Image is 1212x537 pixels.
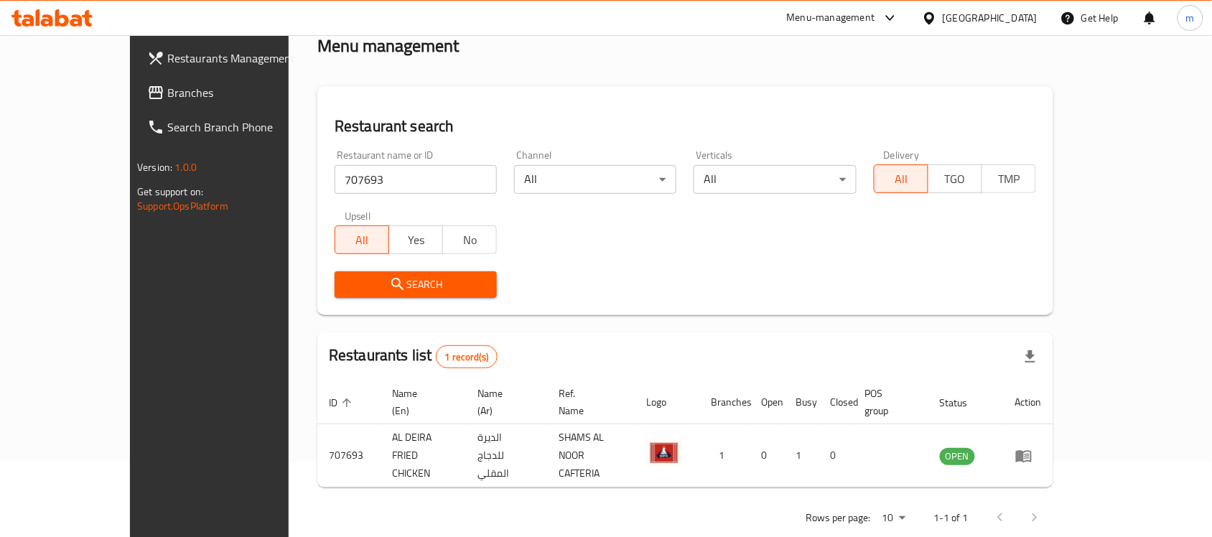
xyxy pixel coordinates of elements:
th: Branches [699,380,750,424]
span: Ref. Name [559,385,618,419]
h2: Restaurant search [335,116,1036,137]
button: No [442,225,497,254]
td: 707693 [317,424,381,487]
span: Branches [167,84,321,101]
button: TGO [928,164,982,193]
img: AL DEIRA FRIED CHICKEN [646,435,682,471]
td: 1 [699,424,750,487]
th: Logo [635,380,699,424]
span: m [1186,10,1195,26]
span: Name (Ar) [477,385,530,419]
span: OPEN [940,448,975,464]
span: Restaurants Management [167,50,321,67]
td: 0 [750,424,784,487]
span: 1.0.0 [174,158,197,177]
label: Delivery [884,150,920,160]
a: Search Branch Phone [136,110,332,144]
span: Get support on: [137,182,203,201]
div: All [694,165,856,194]
span: Name (En) [392,385,449,419]
div: Total records count [436,345,498,368]
a: Restaurants Management [136,41,332,75]
div: Export file [1013,340,1048,374]
h2: Menu management [317,34,459,57]
span: 1 record(s) [437,350,498,364]
th: Busy [784,380,819,424]
span: ID [329,394,356,411]
button: Yes [388,225,443,254]
button: All [335,225,389,254]
div: Rows per page: [877,508,911,529]
span: POS group [864,385,911,419]
th: Action [1004,380,1053,424]
th: Closed [819,380,853,424]
span: All [341,230,383,251]
div: Menu-management [787,9,875,27]
span: Search [346,276,485,294]
button: TMP [982,164,1036,193]
a: Support.OpsPlatform [137,197,228,215]
span: Yes [395,230,437,251]
a: Branches [136,75,332,110]
div: Menu [1015,447,1042,464]
td: AL DEIRA FRIED CHICKEN [381,424,466,487]
td: الديرة للدجاج المقلي [466,424,547,487]
p: 1-1 of 1 [934,509,969,527]
span: Version: [137,158,172,177]
div: [GEOGRAPHIC_DATA] [943,10,1038,26]
span: No [449,230,491,251]
span: TGO [934,169,976,190]
p: Rows per page: [806,509,871,527]
td: SHAMS AL NOOR CAFTERIA [548,424,635,487]
table: enhanced table [317,380,1053,487]
div: All [514,165,676,194]
button: Search [335,271,497,298]
span: Search Branch Phone [167,118,321,136]
h2: Restaurants list [329,345,498,368]
label: Upsell [345,211,371,221]
span: All [880,169,923,190]
input: Search for restaurant name or ID.. [335,165,497,194]
span: Status [940,394,987,411]
td: 0 [819,424,853,487]
span: TMP [988,169,1030,190]
th: Open [750,380,784,424]
td: 1 [784,424,819,487]
button: All [874,164,928,193]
